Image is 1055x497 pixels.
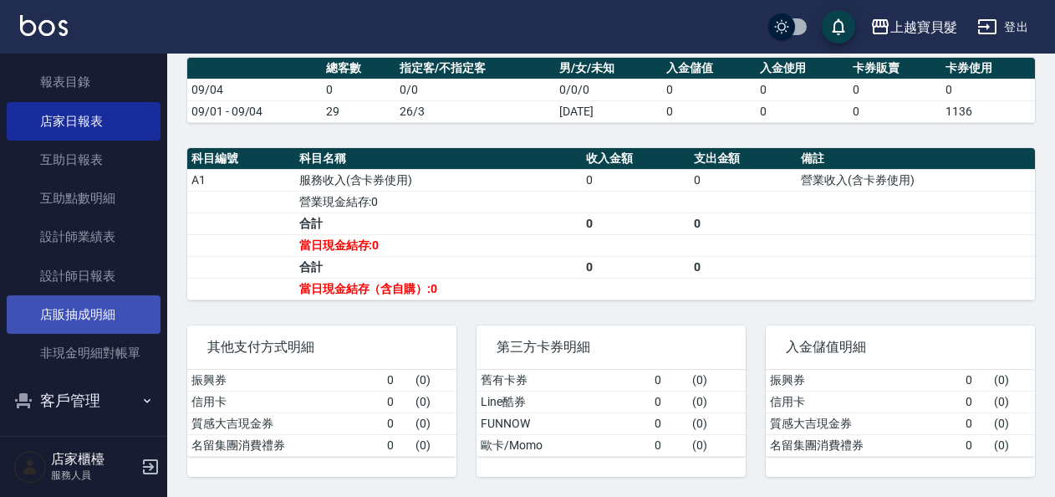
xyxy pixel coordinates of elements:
[411,434,456,456] td: ( 0 )
[582,256,690,278] td: 0
[395,100,555,122] td: 26/3
[766,391,961,412] td: 信用卡
[582,148,690,170] th: 收入金額
[756,100,849,122] td: 0
[187,148,295,170] th: 科目編號
[650,391,688,412] td: 0
[688,370,746,392] td: ( 0 )
[187,58,1035,123] table: a dense table
[295,169,582,191] td: 服務收入(含卡券使用)
[295,256,582,278] td: 合計
[187,434,383,456] td: 名留集團消費禮券
[295,213,582,234] td: 合計
[187,100,322,122] td: 09/01 - 09/04
[961,412,991,434] td: 0
[477,370,650,392] td: 舊有卡券
[477,370,746,457] table: a dense table
[990,434,1035,456] td: ( 0 )
[890,17,957,38] div: 上越寶貝髮
[7,179,161,218] a: 互助點數明細
[187,412,383,434] td: 質感大吉現金券
[864,10,964,44] button: 上越寶貝髮
[961,370,991,392] td: 0
[7,141,161,179] a: 互助日報表
[961,434,991,456] td: 0
[662,79,755,100] td: 0
[961,391,991,412] td: 0
[383,412,412,434] td: 0
[411,370,456,392] td: ( 0 )
[7,257,161,295] a: 設計師日報表
[383,391,412,412] td: 0
[756,79,849,100] td: 0
[688,391,746,412] td: ( 0 )
[497,339,726,356] span: 第三方卡券明細
[187,148,1035,300] table: a dense table
[395,79,555,100] td: 0/0
[690,213,798,234] td: 0
[650,370,688,392] td: 0
[7,102,161,141] a: 店家日報表
[688,412,746,434] td: ( 0 )
[766,412,961,434] td: 質感大吉現金券
[7,63,161,101] a: 報表目錄
[662,58,755,79] th: 入金儲值
[13,450,47,484] img: Person
[322,79,395,100] td: 0
[207,339,436,356] span: 其他支付方式明細
[662,100,755,122] td: 0
[690,148,798,170] th: 支出金額
[582,213,690,234] td: 0
[7,218,161,256] a: 設計師業績表
[411,391,456,412] td: ( 0 )
[295,191,582,213] td: 營業現金結存:0
[322,58,395,79] th: 總客數
[797,169,1035,191] td: 營業收入(含卡券使用)
[411,412,456,434] td: ( 0 )
[187,169,295,191] td: A1
[295,148,582,170] th: 科目名稱
[971,12,1035,43] button: 登出
[322,100,395,122] td: 29
[849,100,941,122] td: 0
[295,278,582,300] td: 當日現金結存（含自購）:0
[766,434,961,456] td: 名留集團消費禮券
[941,58,1035,79] th: 卡券使用
[383,370,412,392] td: 0
[7,379,161,423] button: 客戶管理
[990,370,1035,392] td: ( 0 )
[688,434,746,456] td: ( 0 )
[187,370,456,457] table: a dense table
[766,370,961,392] td: 振興券
[786,339,1015,356] span: 入金儲值明細
[822,10,855,44] button: save
[797,148,1035,170] th: 備註
[51,468,136,483] p: 服務人員
[395,58,555,79] th: 指定客/不指定客
[766,370,1035,457] table: a dense table
[7,423,161,466] button: 行銷工具
[990,391,1035,412] td: ( 0 )
[51,451,136,468] h5: 店家櫃檯
[383,434,412,456] td: 0
[849,58,941,79] th: 卡券販賣
[941,100,1035,122] td: 1136
[7,295,161,334] a: 店販抽成明細
[650,434,688,456] td: 0
[187,79,322,100] td: 09/04
[941,79,1035,100] td: 0
[555,58,662,79] th: 男/女/未知
[187,370,383,392] td: 振興券
[477,391,650,412] td: Line酷券
[756,58,849,79] th: 入金使用
[20,15,68,36] img: Logo
[555,79,662,100] td: 0/0/0
[477,412,650,434] td: FUNNOW
[690,256,798,278] td: 0
[582,169,690,191] td: 0
[690,169,798,191] td: 0
[555,100,662,122] td: [DATE]
[650,412,688,434] td: 0
[849,79,941,100] td: 0
[477,434,650,456] td: 歐卡/Momo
